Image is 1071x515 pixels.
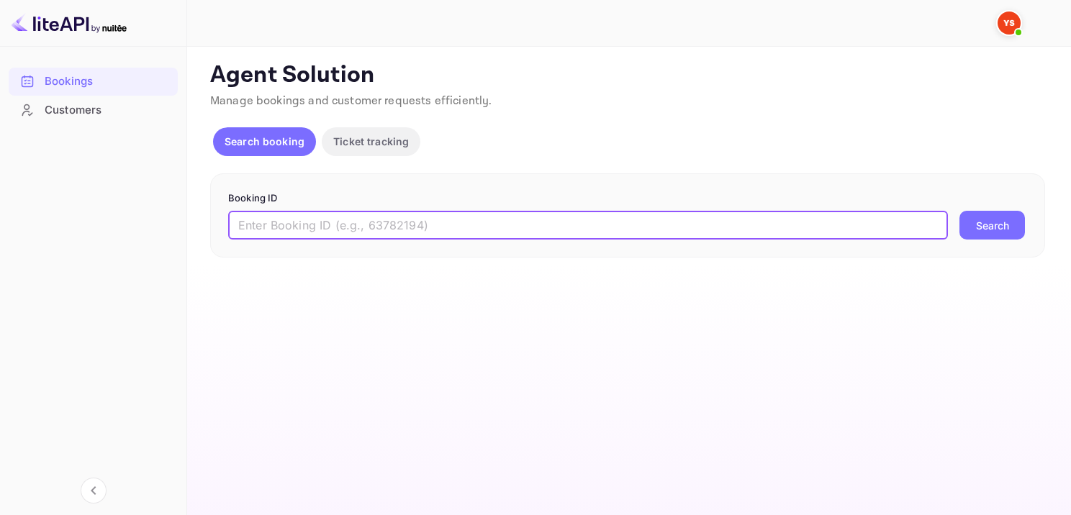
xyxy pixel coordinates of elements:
[45,73,171,90] div: Bookings
[9,96,178,123] a: Customers
[81,478,107,503] button: Collapse navigation
[228,211,948,240] input: Enter Booking ID (e.g., 63782194)
[210,94,492,109] span: Manage bookings and customer requests efficiently.
[228,191,1027,206] p: Booking ID
[210,61,1045,90] p: Agent Solution
[12,12,127,35] img: LiteAPI logo
[225,134,304,149] p: Search booking
[9,68,178,96] div: Bookings
[45,102,171,119] div: Customers
[998,12,1021,35] img: Yandex Support
[959,211,1025,240] button: Search
[333,134,409,149] p: Ticket tracking
[9,96,178,124] div: Customers
[9,68,178,94] a: Bookings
